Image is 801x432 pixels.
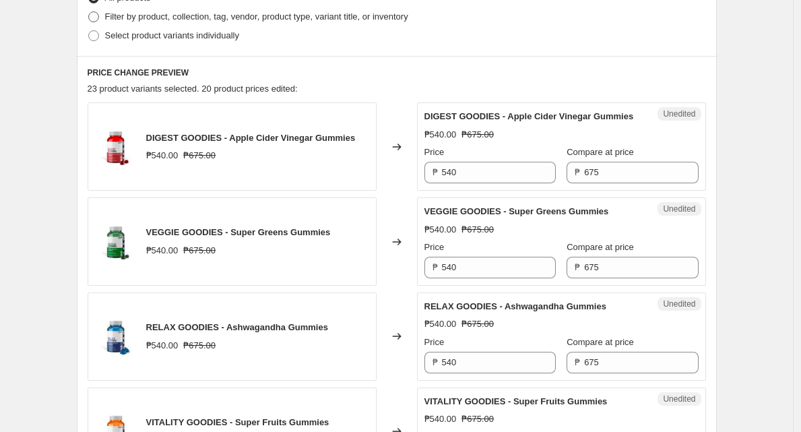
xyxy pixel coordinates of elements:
span: RELAX GOODIES - Ashwagandha Gummies [146,322,328,332]
span: Compare at price [567,337,634,347]
strike: ₱675.00 [461,128,494,142]
div: ₱540.00 [146,244,179,257]
div: ₱540.00 [424,412,457,426]
span: Compare at price [567,147,634,157]
strike: ₱675.00 [461,223,494,237]
img: PDP_MKT_ASH_1_1200x1200__2_80x.png [95,316,135,357]
span: VEGGIE GOODIES - Super Greens Gummies [424,206,609,216]
span: 23 product variants selected. 20 product prices edited: [88,84,298,94]
span: Unedited [663,394,695,404]
strike: ₱675.00 [183,149,216,162]
div: ₱540.00 [424,128,457,142]
span: Unedited [663,299,695,309]
span: Compare at price [567,242,634,252]
strike: ₱675.00 [183,339,216,352]
span: DIGEST GOODIES - Apple Cider Vinegar Gummies [146,133,356,143]
span: VEGGIE GOODIES - Super Greens Gummies [146,227,331,237]
h6: PRICE CHANGE PREVIEW [88,67,706,78]
span: ₱ [575,167,580,177]
div: ₱540.00 [424,317,457,331]
span: ₱ [432,167,438,177]
span: ₱ [575,357,580,367]
img: PDP_MKT_SGR_1_1200x1200_V7_GN_80x.jpg [95,222,135,262]
img: PDP_MKT_ACV_1_1200x1200_V7_GN_80x.png [95,127,135,167]
div: ₱540.00 [146,339,179,352]
span: VITALITY GOODIES - Super Fruits Gummies [424,396,608,406]
strike: ₱675.00 [183,244,216,257]
span: ₱ [432,357,438,367]
span: VITALITY GOODIES - Super Fruits Gummies [146,417,329,427]
span: ₱ [575,262,580,272]
div: ₱540.00 [146,149,179,162]
span: Price [424,147,445,157]
span: DIGEST GOODIES - Apple Cider Vinegar Gummies [424,111,634,121]
span: Unedited [663,109,695,119]
strike: ₱675.00 [461,317,494,331]
span: ₱ [432,262,438,272]
span: Price [424,337,445,347]
span: RELAX GOODIES - Ashwagandha Gummies [424,301,606,311]
span: Price [424,242,445,252]
span: Filter by product, collection, tag, vendor, product type, variant title, or inventory [105,11,408,22]
span: Unedited [663,204,695,214]
strike: ₱675.00 [461,412,494,426]
span: Select product variants individually [105,30,239,40]
div: ₱540.00 [424,223,457,237]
